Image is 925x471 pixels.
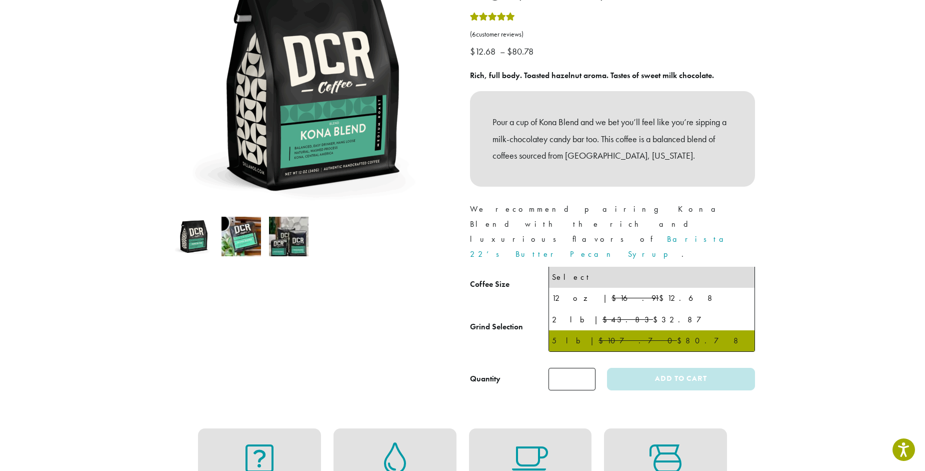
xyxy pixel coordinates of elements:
[507,46,512,57] span: $
[552,333,751,348] div: 5 lb | $80.78
[470,320,548,334] label: Grind Selection
[470,30,755,40] a: (6customer reviews)
[549,267,754,288] li: Select
[602,314,653,325] del: $43.83
[470,373,500,385] div: Quantity
[607,368,755,390] button: Add to cart
[472,30,476,39] span: 6
[598,335,677,346] del: $107.70
[470,70,714,81] b: Rich, full body. Toasted hazelnut aroma. Tastes of sweet milk chocolate.
[470,46,498,57] bdi: 12.68
[470,202,755,262] p: We recommend pairing Kona Blend with the rich and luxurious flavors of .
[552,312,751,327] div: 2 lb | $32.87
[507,46,536,57] bdi: 80.78
[552,291,751,306] div: 12 oz | $12.68
[269,217,308,256] img: Kona Blend - Image 3
[174,217,213,256] img: Kona Blend
[470,46,475,57] span: $
[221,217,261,256] img: Kona Blend - Image 2
[611,293,659,303] del: $16.91
[492,114,732,164] p: Pour a cup of Kona Blend and we bet you’ll feel like you’re sipping a milk-chocolatey candy bar t...
[500,46,505,57] span: –
[470,11,515,26] div: Rated 5.00 out of 5
[548,368,595,390] input: Product quantity
[470,277,548,292] label: Coffee Size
